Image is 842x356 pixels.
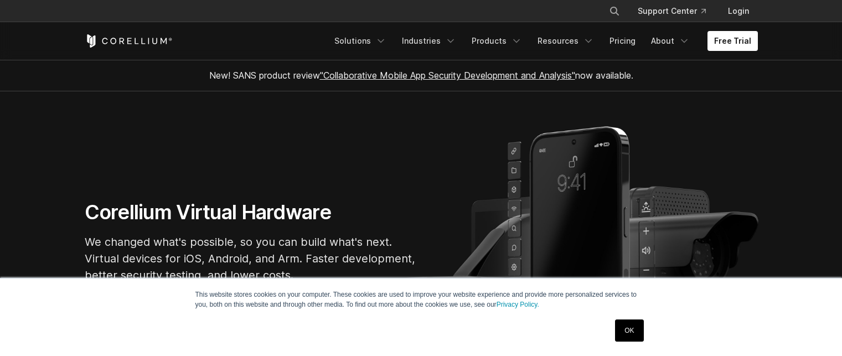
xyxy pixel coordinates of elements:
a: Support Center [629,1,715,21]
div: Navigation Menu [596,1,758,21]
a: OK [615,319,643,342]
a: Privacy Policy. [497,301,539,308]
a: Resources [531,31,601,51]
h1: Corellium Virtual Hardware [85,200,417,225]
button: Search [605,1,624,21]
p: We changed what's possible, so you can build what's next. Virtual devices for iOS, Android, and A... [85,234,417,283]
a: Solutions [328,31,393,51]
a: Pricing [603,31,642,51]
p: This website stores cookies on your computer. These cookies are used to improve your website expe... [195,290,647,309]
a: Free Trial [707,31,758,51]
a: "Collaborative Mobile App Security Development and Analysis" [320,70,575,81]
a: Products [465,31,529,51]
a: Login [719,1,758,21]
div: Navigation Menu [328,31,758,51]
a: About [644,31,696,51]
a: Corellium Home [85,34,173,48]
a: Industries [395,31,463,51]
span: New! SANS product review now available. [209,70,633,81]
